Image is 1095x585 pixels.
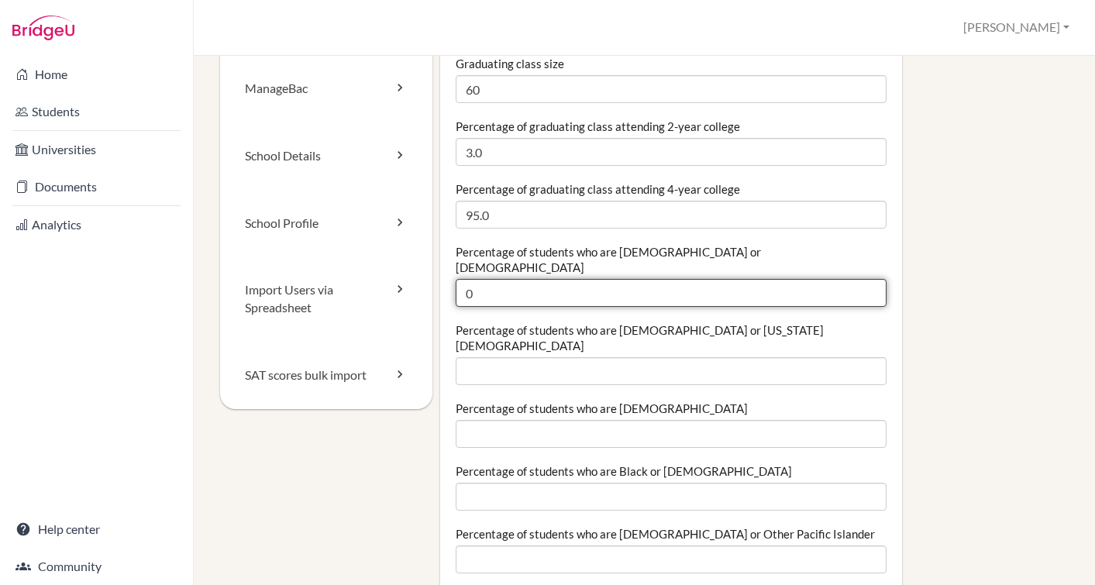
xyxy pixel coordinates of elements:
[456,401,748,416] label: Percentage of students who are [DEMOGRAPHIC_DATA]
[456,244,887,275] label: Percentage of students who are [DEMOGRAPHIC_DATA] or [DEMOGRAPHIC_DATA]
[220,122,432,190] a: School Details
[3,171,190,202] a: Documents
[220,55,432,122] a: ManageBac
[956,13,1076,42] button: [PERSON_NAME]
[456,463,792,479] label: Percentage of students who are Black or [DEMOGRAPHIC_DATA]
[3,134,190,165] a: Universities
[456,526,875,542] label: Percentage of students who are [DEMOGRAPHIC_DATA] or Other Pacific Islander
[456,56,564,71] label: Graduating class size
[456,119,740,134] label: Percentage of graduating class attending 2-year college
[456,322,887,353] label: Percentage of students who are [DEMOGRAPHIC_DATA] or [US_STATE][DEMOGRAPHIC_DATA]
[3,209,190,240] a: Analytics
[12,15,74,40] img: Bridge-U
[3,514,190,545] a: Help center
[220,342,432,409] a: SAT scores bulk import
[3,551,190,582] a: Community
[220,190,432,257] a: School Profile
[220,256,432,342] a: Import Users via Spreadsheet
[3,59,190,90] a: Home
[456,181,740,197] label: Percentage of graduating class attending 4-year college
[3,96,190,127] a: Students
